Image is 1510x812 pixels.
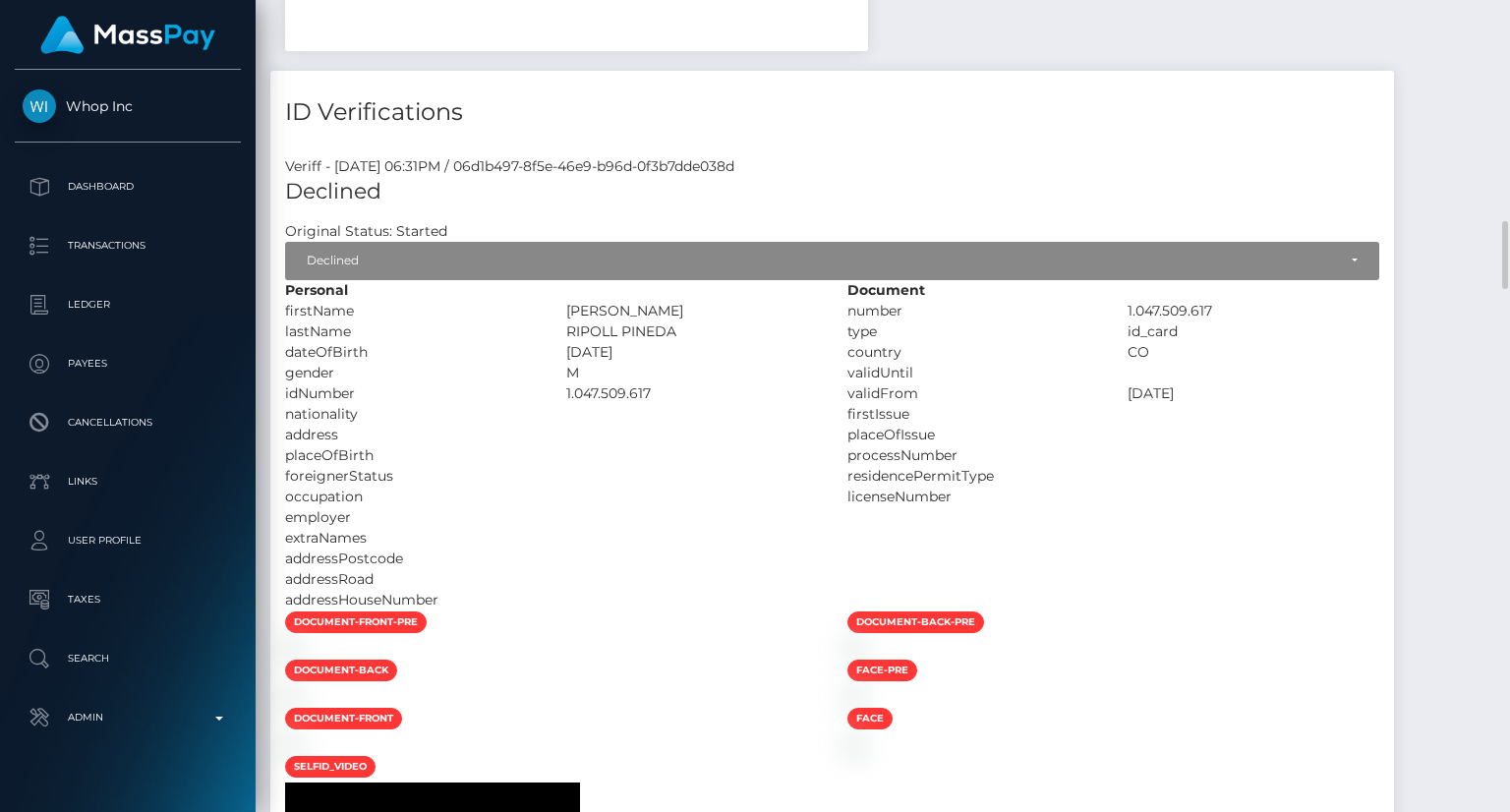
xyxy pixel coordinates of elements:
[847,660,917,681] span: face-pre
[270,156,1394,177] div: Veriff - [DATE] 06:31PM / 06d1b497-8f5e-46e9-b96d-0f3b7dde038d
[307,253,1336,268] div: Declined
[23,585,233,614] p: Taxes
[23,703,233,732] p: Admin
[15,457,241,506] a: Links
[270,569,552,590] div: addressRoad
[285,689,301,705] img: 32d5edf1-a4ae-4fa7-9535-c7988c8fc710
[847,281,925,299] strong: Document
[285,641,301,657] img: 20eb525d-5f4b-4ea4-8e7a-ac41d00d09bc
[552,342,833,363] div: [DATE]
[833,301,1114,321] div: number
[285,222,447,240] h7: Original Status: Started
[847,641,863,657] img: 3a8ab31f-409b-45f2-a3c1-8f5f89a23b89
[15,575,241,624] a: Taxes
[15,693,241,742] a: Admin
[833,487,1114,507] div: licenseNumber
[15,97,241,115] span: Whop Inc
[270,590,552,610] div: addressHouseNumber
[270,404,552,425] div: nationality
[270,549,552,569] div: addressPostcode
[270,487,552,507] div: occupation
[833,342,1114,363] div: country
[23,349,233,378] p: Payees
[23,467,233,496] p: Links
[270,383,552,404] div: idNumber
[23,408,233,437] p: Cancellations
[270,425,552,445] div: address
[285,611,427,633] span: document-front-pre
[847,611,984,633] span: document-back-pre
[847,737,863,753] img: c6a2cd99-3812-459c-84ed-c20ae498defe
[15,221,241,270] a: Transactions
[552,301,833,321] div: [PERSON_NAME]
[285,281,348,299] strong: Personal
[833,425,1114,445] div: placeOfIssue
[833,404,1114,425] div: firstIssue
[23,526,233,555] p: User Profile
[285,95,1379,130] h4: ID Verifications
[270,363,552,383] div: gender
[15,634,241,683] a: Search
[833,445,1114,466] div: processNumber
[1113,301,1394,321] div: 1.047.509.617
[23,172,233,202] p: Dashboard
[270,528,552,549] div: extraNames
[847,708,893,729] span: face
[285,756,376,778] span: selfid_video
[1113,321,1394,342] div: id_card
[847,689,863,705] img: f81b370a-73df-4c13-8a7a-a046663bb51d
[833,466,1114,487] div: residencePermitType
[270,445,552,466] div: placeOfBirth
[270,321,552,342] div: lastName
[15,280,241,329] a: Ledger
[833,321,1114,342] div: type
[15,162,241,211] a: Dashboard
[23,231,233,261] p: Transactions
[15,398,241,447] a: Cancellations
[285,177,1379,207] h5: Declined
[270,507,552,528] div: employer
[285,660,397,681] span: document-back
[270,301,552,321] div: firstName
[285,737,301,753] img: e1911e4f-6b94-46d8-8202-98122bd38cc9
[23,644,233,673] p: Search
[23,89,56,123] img: Whop Inc
[552,363,833,383] div: M
[833,363,1114,383] div: validUntil
[1113,383,1394,404] div: [DATE]
[15,516,241,565] a: User Profile
[552,383,833,404] div: 1.047.509.617
[285,242,1379,279] button: Declined
[833,383,1114,404] div: validFrom
[285,708,402,729] span: document-front
[270,466,552,487] div: foreignerStatus
[552,321,833,342] div: RIPOLL PINEDA
[15,339,241,388] a: Payees
[23,290,233,319] p: Ledger
[40,16,215,54] img: MassPay Logo
[1113,342,1394,363] div: CO
[270,342,552,363] div: dateOfBirth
